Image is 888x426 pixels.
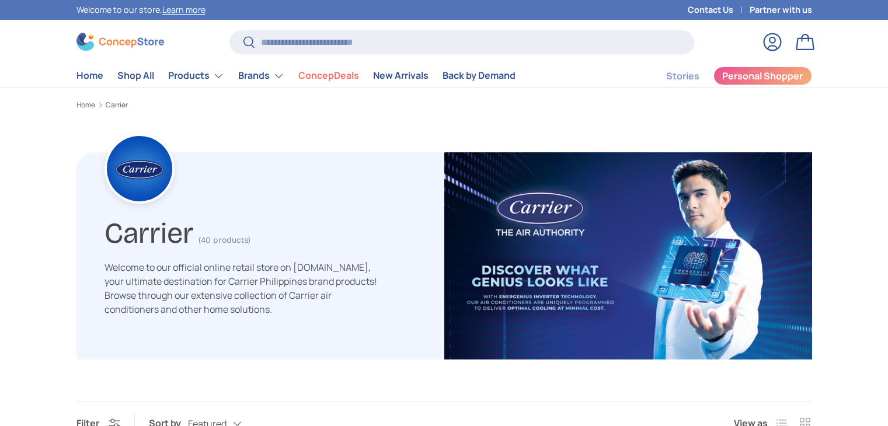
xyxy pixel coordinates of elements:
[199,235,250,245] span: (40 products)
[76,33,164,51] img: ConcepStore
[76,64,103,87] a: Home
[638,64,812,88] nav: Secondary
[161,64,231,88] summary: Products
[162,4,206,15] a: Learn more
[105,260,379,316] p: Welcome to our official online retail store on [DOMAIN_NAME], your ultimate destination for Carri...
[105,211,194,250] h1: Carrier
[688,4,750,16] a: Contact Us
[117,64,154,87] a: Shop All
[444,152,812,360] img: carrier-banner-image-concepstore
[106,102,128,109] a: Carrier
[76,102,95,109] a: Home
[298,64,359,87] a: ConcepDeals
[666,65,699,88] a: Stories
[443,64,516,87] a: Back by Demand
[373,64,429,87] a: New Arrivals
[231,64,291,88] summary: Brands
[750,4,812,16] a: Partner with us
[76,100,812,110] nav: Breadcrumbs
[168,64,224,88] a: Products
[76,64,516,88] nav: Primary
[238,64,284,88] a: Brands
[713,67,812,85] a: Personal Shopper
[76,4,206,16] p: Welcome to our store.
[722,71,803,81] span: Personal Shopper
